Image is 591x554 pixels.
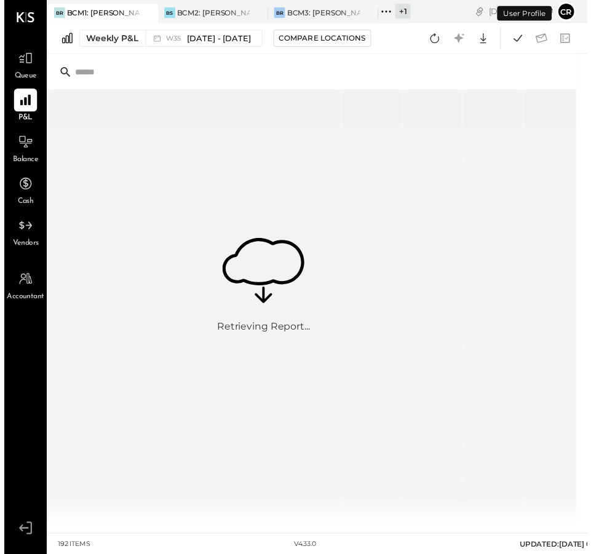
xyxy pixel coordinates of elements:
[162,7,173,18] div: BS
[1,132,42,168] a: Balance
[76,30,262,47] button: Weekly P&L W35[DATE] - [DATE]
[9,242,35,253] span: Vendors
[9,157,34,168] span: Balance
[50,7,61,18] div: BR
[274,7,285,18] div: BR
[216,325,310,339] div: Retrieving Report...
[175,7,250,18] div: BCM2: [PERSON_NAME] American Cooking
[273,30,372,47] button: Compare Locations
[279,33,367,44] div: Compare Locations
[1,271,42,307] a: Accountant
[1,90,42,125] a: P&L
[63,7,138,18] div: BCM1: [PERSON_NAME] Kitchen Bar Market
[491,6,557,17] div: [DATE]
[560,2,580,22] button: cr
[476,5,488,18] div: copy link
[1,217,42,253] a: Vendors
[287,7,361,18] div: BCM3: [PERSON_NAME] Westside Grill
[15,114,29,125] span: P&L
[10,72,33,83] span: Queue
[397,4,412,19] div: + 1
[1,175,42,210] a: Cash
[500,6,555,21] div: User Profile
[186,33,250,45] span: [DATE] - [DATE]
[3,296,41,307] span: Accountant
[14,199,30,210] span: Cash
[1,47,42,83] a: Queue
[164,36,183,42] span: W35
[83,33,136,45] div: Weekly P&L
